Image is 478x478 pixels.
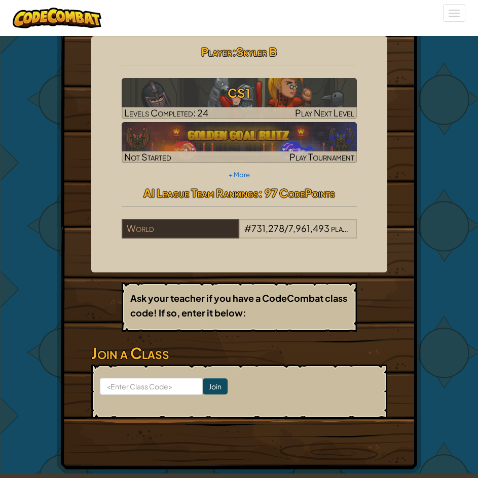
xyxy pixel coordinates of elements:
[244,222,251,234] span: #
[100,378,203,395] input: <Enter Class Code>
[122,229,357,241] a: World#731,278/7,961,493players
[122,82,357,104] h3: CS1
[13,8,101,28] img: CodeCombat logo
[284,222,288,234] span: /
[331,222,358,234] span: players
[122,122,357,163] a: Not StartedPlay Tournament
[124,107,208,118] span: Levels Completed: 24
[289,151,354,163] span: Play Tournament
[229,171,250,179] a: + More
[201,45,232,59] span: Player
[124,151,171,163] span: Not Started
[122,219,239,238] div: World
[130,292,347,318] b: Ask your teacher if you have a CodeCombat class code! If so, enter it below:
[203,378,228,394] input: Join
[288,222,329,234] span: 7,961,493
[259,186,335,200] span: : 97 CodePoints
[232,45,236,59] span: :
[236,45,277,59] span: Skyler B
[122,78,357,119] img: CS1
[122,78,357,119] a: Play Next Level
[295,107,354,118] span: Play Next Level
[91,342,387,365] h3: Join a Class
[143,186,259,200] span: AI League Team Rankings
[251,222,284,234] span: 731,278
[122,122,357,163] img: Golden Goal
